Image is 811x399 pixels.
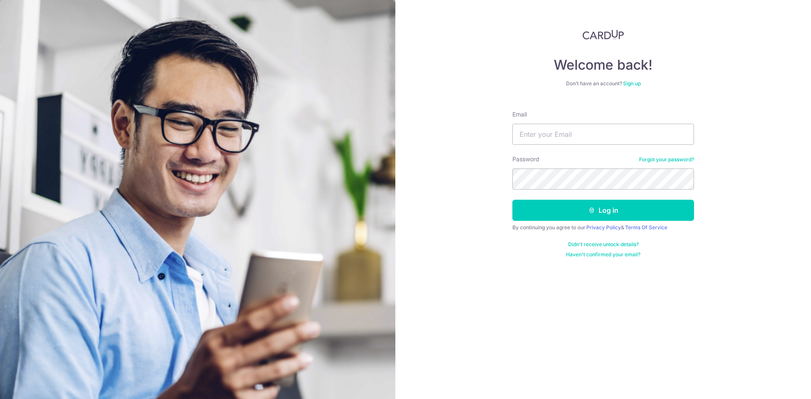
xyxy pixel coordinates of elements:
[639,156,694,163] a: Forgot your password?
[512,124,694,145] input: Enter your Email
[625,224,667,231] a: Terms Of Service
[512,57,694,73] h4: Welcome back!
[582,30,624,40] img: CardUp Logo
[586,224,621,231] a: Privacy Policy
[568,241,639,248] a: Didn't receive unlock details?
[512,155,539,163] label: Password
[512,80,694,87] div: Don’t have an account?
[512,224,694,231] div: By continuing you agree to our &
[512,200,694,221] button: Log in
[566,251,640,258] a: Haven't confirmed your email?
[512,110,527,119] label: Email
[623,80,641,87] a: Sign up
